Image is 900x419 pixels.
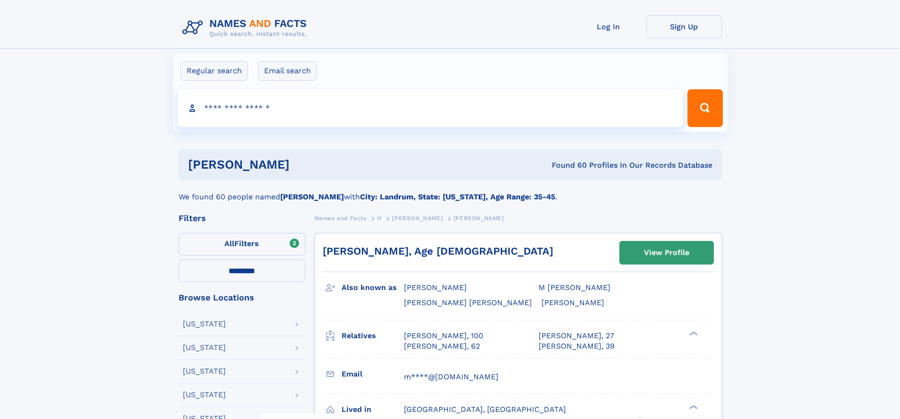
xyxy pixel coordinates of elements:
[541,298,604,307] span: [PERSON_NAME]
[539,331,614,341] a: [PERSON_NAME], 27
[687,404,698,410] div: ❯
[360,192,555,201] b: City: Landrum, State: [US_STATE], Age Range: 35-45
[404,283,467,292] span: [PERSON_NAME]
[571,15,646,38] a: Log In
[183,320,226,328] div: [US_STATE]
[539,283,610,292] span: M [PERSON_NAME]
[687,89,722,127] button: Search Button
[687,330,698,336] div: ❯
[179,233,305,256] label: Filters
[404,298,532,307] span: [PERSON_NAME] [PERSON_NAME]
[404,341,480,351] a: [PERSON_NAME], 62
[179,214,305,222] div: Filters
[224,239,234,248] span: All
[377,212,382,224] a: H
[620,241,713,264] a: View Profile
[342,280,404,296] h3: Also known as
[280,192,344,201] b: [PERSON_NAME]
[454,215,504,222] span: [PERSON_NAME]
[178,89,684,127] input: search input
[644,242,689,264] div: View Profile
[377,215,382,222] span: H
[646,15,722,38] a: Sign Up
[539,341,615,351] a: [PERSON_NAME], 39
[180,61,248,81] label: Regular search
[179,15,315,41] img: Logo Names and Facts
[315,212,367,224] a: Names and Facts
[404,331,483,341] a: [PERSON_NAME], 100
[342,402,404,418] h3: Lived in
[342,366,404,382] h3: Email
[188,159,421,171] h1: [PERSON_NAME]
[342,328,404,344] h3: Relatives
[183,368,226,375] div: [US_STATE]
[404,405,566,414] span: [GEOGRAPHIC_DATA], [GEOGRAPHIC_DATA]
[183,344,226,351] div: [US_STATE]
[258,61,317,81] label: Email search
[392,212,443,224] a: [PERSON_NAME]
[323,245,553,257] a: [PERSON_NAME], Age [DEMOGRAPHIC_DATA]
[392,215,443,222] span: [PERSON_NAME]
[420,160,712,171] div: Found 60 Profiles In Our Records Database
[179,293,305,302] div: Browse Locations
[179,180,722,203] div: We found 60 people named with .
[183,391,226,399] div: [US_STATE]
